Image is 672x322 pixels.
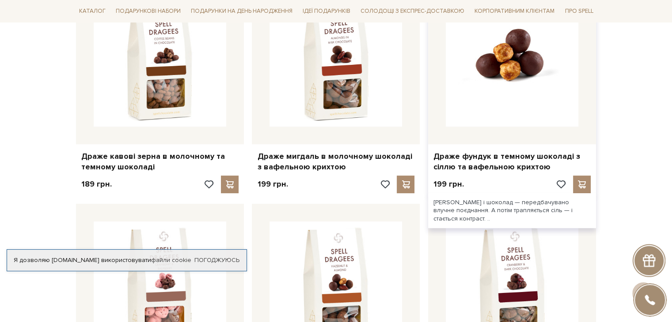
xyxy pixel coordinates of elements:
[112,4,184,18] span: Подарункові набори
[471,4,558,19] a: Корпоративним клієнтам
[299,4,354,18] span: Ідеї подарунків
[433,151,591,172] a: Драже фундук в темному шоколаді з сіллю та вафельною крихтою
[7,256,247,264] div: Я дозволяю [DOMAIN_NAME] використовувати
[187,4,296,18] span: Подарунки на День народження
[257,179,288,189] p: 199 грн.
[81,179,112,189] p: 189 грн.
[76,4,109,18] span: Каталог
[151,256,191,264] a: файли cookie
[433,179,464,189] p: 199 грн.
[561,4,596,18] span: Про Spell
[81,151,239,172] a: Драже кавові зерна в молочному та темному шоколаді
[357,4,468,19] a: Солодощі з експрес-доставкою
[428,193,596,228] div: [PERSON_NAME] і шоколад — передбачувано влучне поєднання. А потім трапляється сіль — і стається к...
[257,151,414,172] a: Драже мигдаль в молочному шоколаді з вафельною крихтою
[194,256,239,264] a: Погоджуюсь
